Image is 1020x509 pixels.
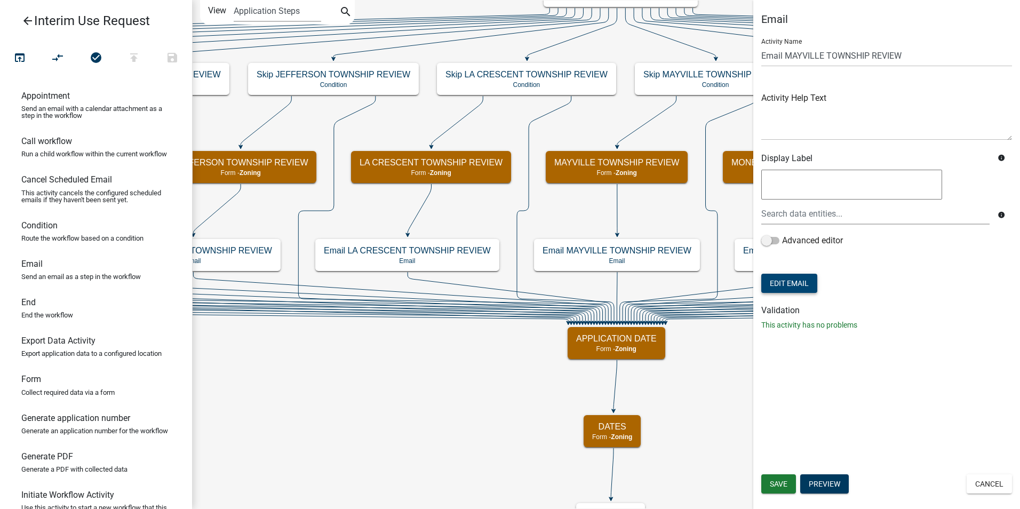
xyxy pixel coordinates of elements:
i: publish [127,51,140,66]
h6: Display Label [761,153,990,163]
p: Form - [731,169,878,177]
p: Send an email as a step in the workflow [21,273,141,280]
h6: Appointment [21,91,70,101]
p: Collect required data via a form [21,389,115,396]
h6: Initiate Workflow Activity [21,490,114,500]
button: Preview [800,474,849,494]
p: Form - [592,433,632,441]
span: Zoning [616,169,637,177]
button: Save [153,47,192,70]
h5: Email LA CRESCENT TOWNSHIP REVIEW [324,245,491,256]
h6: Export Data Activity [21,336,95,346]
p: End the workflow [21,312,73,319]
p: Generate an application number for the workflow [21,427,168,434]
p: This activity cancels the configured scheduled emails if they haven't been sent yet. [21,189,171,203]
i: open_in_browser [13,51,26,66]
p: Condition [445,81,608,89]
button: Publish [115,47,153,70]
span: Zoning [430,169,451,177]
button: Auto Layout [38,47,77,70]
h5: JEFFERSON TOWNSHIP REVIEW [173,157,308,168]
label: Advanced editor [761,234,843,247]
h6: Validation [761,305,1012,315]
button: No problems [77,47,115,70]
i: search [339,5,352,20]
p: Route the workflow based on a condition [21,235,144,242]
i: save [166,51,179,66]
h5: LA CRESCENT TOWNSHIP REVIEW [360,157,503,168]
h5: Email [761,13,1012,26]
h5: MAYVILLE TOWNSHIP REVIEW [554,157,679,168]
button: Edit Email [761,274,817,293]
p: Send an email with a calendar attachment as a step in the workflow [21,105,171,119]
h5: Skip MAYVILLE TOWNSHIP REVIEW [643,69,787,79]
p: Form - [576,345,657,353]
h5: Skip LA CRESCENT TOWNSHIP REVIEW [445,69,608,79]
button: Test Workflow [1,47,39,70]
p: Run a child workflow within the current workflow [21,150,167,157]
h6: Email [21,259,43,269]
h6: End [21,297,36,307]
input: Search data entities... [761,203,990,225]
h5: APPLICATION DATE [576,333,657,344]
p: Email [114,257,272,265]
button: Cancel [967,474,1012,494]
span: Zoning [240,169,261,177]
p: Generate a PDF with collected data [21,466,127,473]
p: Condition [257,81,410,89]
i: info [998,154,1005,162]
h5: Skip JEFFERSON TOWNSHIP REVIEW [257,69,410,79]
h6: Form [21,374,41,384]
p: Export application data to a configured location [21,350,162,357]
div: Workflow actions [1,47,192,73]
h5: Skip HOUSTON TOWNSHIP REVIEW [75,69,221,79]
h5: MONEY CREEK TOWNSHIP REVIEW [731,157,878,168]
a: Interim Use Request [9,9,175,33]
h6: Call workflow [21,136,72,146]
i: compare_arrows [52,51,65,66]
h5: Email MAYVILLE TOWNSHIP REVIEW [543,245,691,256]
p: Form - [173,169,308,177]
p: Condition [643,81,787,89]
p: Email [543,257,691,265]
p: Email [743,257,914,265]
p: Form - [360,169,503,177]
i: info [998,211,1005,219]
h6: Generate application number [21,413,130,423]
i: check_circle [90,51,102,66]
span: Save [770,480,787,488]
h6: Condition [21,220,58,230]
h5: DATES [592,421,632,432]
button: Save [761,474,796,494]
h6: Generate PDF [21,451,73,462]
h6: Cancel Scheduled Email [21,174,112,185]
h5: Email MONEY CREEK TOWNSHIP REVIEW [743,245,914,256]
p: This activity has no problems [761,320,1012,331]
span: Zoning [611,433,632,441]
h5: Email JEFFERSON TOWNSHIP REVIEW [114,245,272,256]
button: search [337,4,354,21]
p: Form - [554,169,679,177]
p: Email [324,257,491,265]
span: Zoning [615,345,636,353]
i: arrow_back [21,14,34,29]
